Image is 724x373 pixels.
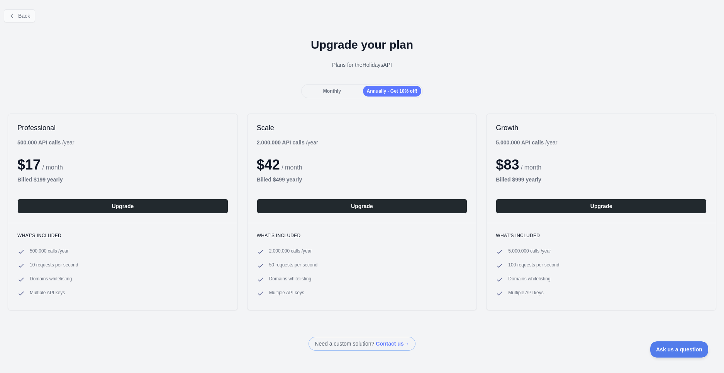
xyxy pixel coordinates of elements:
[496,157,519,173] span: $ 83
[650,341,709,358] iframe: Toggle Customer Support
[257,123,468,132] h2: Scale
[257,139,305,146] b: 2.000.000 API calls
[496,139,557,146] div: / year
[257,157,280,173] span: $ 42
[496,123,707,132] h2: Growth
[496,139,544,146] b: 5.000.000 API calls
[257,139,318,146] div: / year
